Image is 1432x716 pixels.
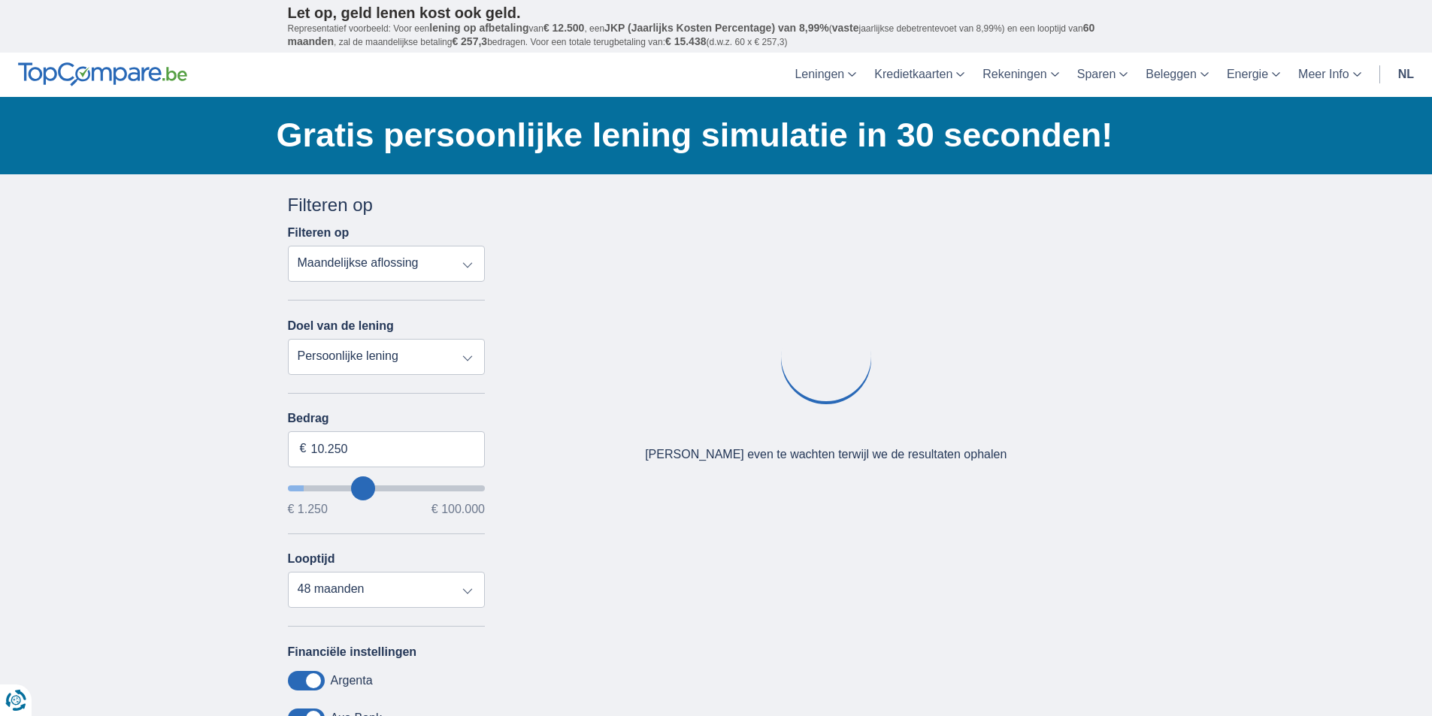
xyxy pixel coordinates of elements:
[288,319,394,333] label: Doel van de lening
[604,22,829,34] span: JKP (Jaarlijks Kosten Percentage) van 8,99%
[973,53,1067,97] a: Rekeningen
[331,674,373,687] label: Argenta
[543,22,585,34] span: € 12.500
[288,485,486,491] input: wantToBorrow
[1289,53,1370,97] a: Meer Info
[431,503,485,515] span: € 100.000
[300,440,307,458] span: €
[452,35,487,47] span: € 257,3
[786,53,865,97] a: Leningen
[288,412,486,425] label: Bedrag
[832,22,859,34] span: vaste
[288,4,1145,22] p: Let op, geld lenen kost ook geld.
[288,22,1145,49] p: Representatief voorbeeld: Voor een van , een ( jaarlijkse debetrentevoet van 8,99%) en een loopti...
[288,503,328,515] span: € 1.250
[18,62,187,86] img: TopCompare
[288,192,486,218] div: Filteren op
[288,226,350,240] label: Filteren op
[1389,53,1423,97] a: nl
[1218,53,1289,97] a: Energie
[1137,53,1218,97] a: Beleggen
[429,22,528,34] span: lening op afbetaling
[288,645,417,659] label: Financiële instellingen
[645,446,1007,464] div: [PERSON_NAME] even te wachten terwijl we de resultaten ophalen
[277,112,1145,159] h1: Gratis persoonlijke lening simulatie in 30 seconden!
[665,35,707,47] span: € 15.438
[288,22,1095,47] span: 60 maanden
[865,53,973,97] a: Kredietkaarten
[1068,53,1137,97] a: Sparen
[288,552,335,566] label: Looptijd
